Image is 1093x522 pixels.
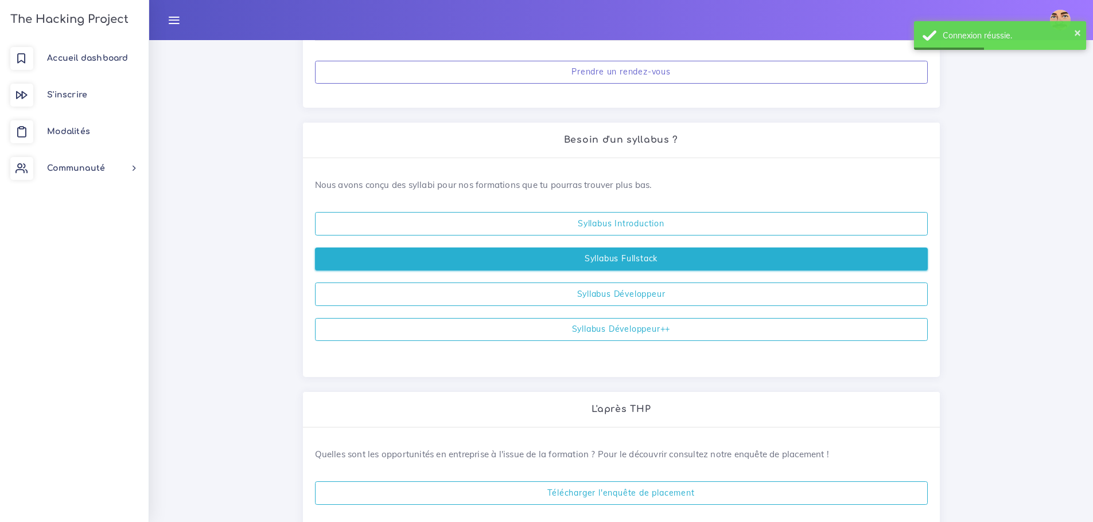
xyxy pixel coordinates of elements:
span: Communauté [47,164,105,172]
span: S'inscrire [47,91,87,99]
a: Prendre un rendez-vous [315,61,928,84]
span: Modalités [47,127,90,136]
a: Télécharger l'enquête de placement [315,481,928,505]
img: npppwdv6pfjfbvfsejgw.jpg [1050,10,1071,30]
h2: L'après THP [315,404,928,415]
h2: Besoin d'un syllabus ? [315,135,928,146]
a: Syllabus Introduction [315,212,928,236]
div: Connexion réussie. [943,30,1078,41]
span: Accueil dashboard [47,54,128,62]
p: Nous avons conçu des syllabi pour nos formations que tu pourras trouver plus bas. [315,178,928,192]
a: Syllabus Développeur [315,282,928,306]
a: Syllabus Développeur++ [315,318,928,342]
a: Syllabus Fullstack [315,248,928,271]
h3: The Hacking Project [7,13,129,26]
button: × [1074,26,1081,38]
p: Quelles sont les opportunités en entreprise à l'issue de la formation ? Pour le découvrir consult... [315,448,928,461]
